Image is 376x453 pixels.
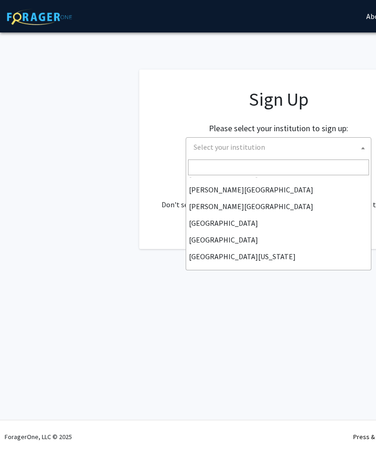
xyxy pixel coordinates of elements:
span: Select your institution [190,138,371,157]
div: ForagerOne, LLC © 2025 [5,421,72,453]
img: ForagerOne Logo [7,9,72,25]
li: [GEOGRAPHIC_DATA] [186,231,371,248]
li: [GEOGRAPHIC_DATA][US_STATE] [186,248,371,265]
li: [GEOGRAPHIC_DATA] [186,265,371,281]
h2: Please select your institution to sign up: [209,123,348,134]
li: [PERSON_NAME][GEOGRAPHIC_DATA] [186,198,371,215]
span: Select your institution [194,142,265,152]
li: [GEOGRAPHIC_DATA] [186,215,371,231]
input: Search [188,160,369,175]
li: [PERSON_NAME][GEOGRAPHIC_DATA] [186,181,371,198]
span: Select your institution [186,137,371,158]
iframe: Chat [7,411,39,446]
